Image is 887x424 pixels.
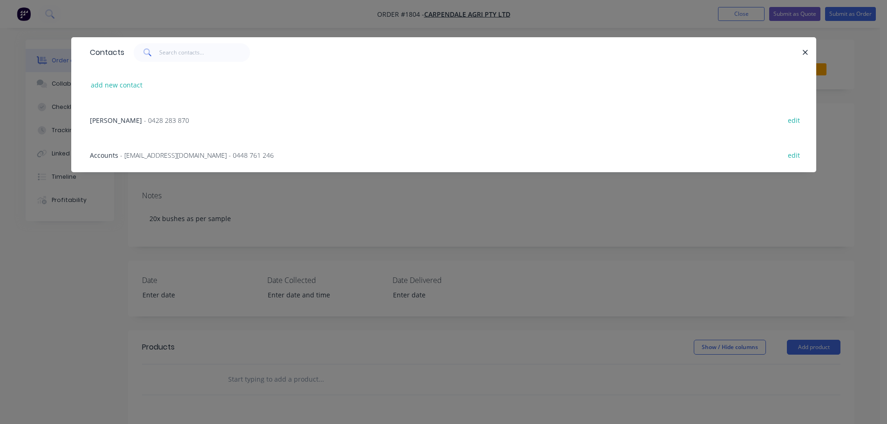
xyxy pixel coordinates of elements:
span: [PERSON_NAME] [90,116,142,125]
input: Search contacts... [159,43,250,62]
button: edit [783,114,805,126]
button: edit [783,148,805,161]
span: - 0428 283 870 [144,116,189,125]
span: Accounts [90,151,118,160]
span: - [EMAIL_ADDRESS][DOMAIN_NAME] - 0448 761 246 [120,151,274,160]
div: Contacts [85,38,124,67]
button: add new contact [86,79,148,91]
